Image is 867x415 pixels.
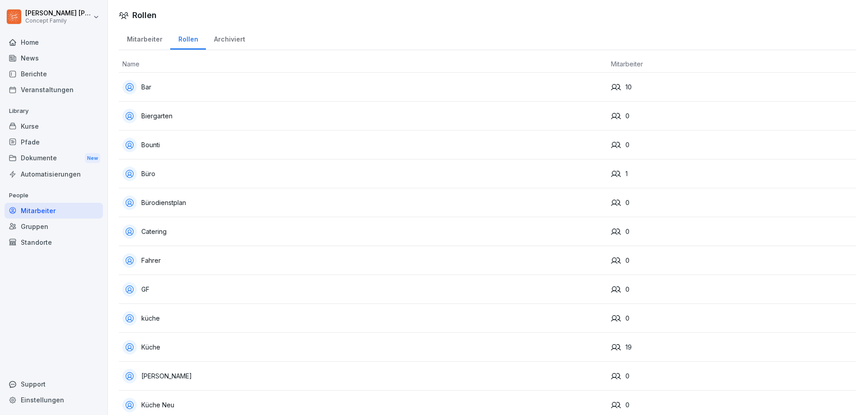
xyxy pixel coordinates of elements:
a: Mitarbeiter [5,203,103,219]
h1: Rollen [132,9,157,21]
a: Kurse [5,118,103,134]
div: [PERSON_NAME] [122,369,604,383]
a: Home [5,34,103,50]
div: Bar [122,80,604,94]
a: News [5,50,103,66]
div: Büro [122,167,604,181]
div: Bürodienstplan [122,196,604,210]
div: Support [5,376,103,392]
p: People [5,188,103,203]
div: Catering [122,224,604,239]
a: Rollen [170,27,206,50]
div: küche [122,311,604,326]
th: Mitarbeiter [607,56,856,73]
p: [PERSON_NAME] [PERSON_NAME] [25,9,91,17]
a: Veranstaltungen [5,82,103,98]
div: 0 [611,313,853,323]
th: Name [119,56,607,73]
a: Standorte [5,234,103,250]
div: 0 [611,111,853,121]
div: 1 [611,169,853,179]
div: Küche Neu [122,398,604,412]
div: 19 [611,342,853,352]
div: 0 [611,198,853,208]
div: GF [122,282,604,297]
a: Mitarbeiter [119,27,170,50]
div: 10 [611,82,853,92]
a: Einstellungen [5,392,103,408]
div: 0 [611,140,853,150]
div: New [85,153,100,163]
a: Automatisierungen [5,166,103,182]
div: 0 [611,256,853,266]
div: Biergarten [122,109,604,123]
div: 0 [611,284,853,294]
a: Archiviert [206,27,253,50]
div: Fahrer [122,253,604,268]
div: 0 [611,371,853,381]
a: Gruppen [5,219,103,234]
div: 0 [611,400,853,410]
p: Library [5,104,103,118]
div: Küche [122,340,604,354]
a: DokumenteNew [5,150,103,167]
p: Concept Family [25,18,91,24]
a: Pfade [5,134,103,150]
div: Bounti [122,138,604,152]
a: Berichte [5,66,103,82]
div: Dokumente [5,150,103,167]
div: 0 [611,227,853,237]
